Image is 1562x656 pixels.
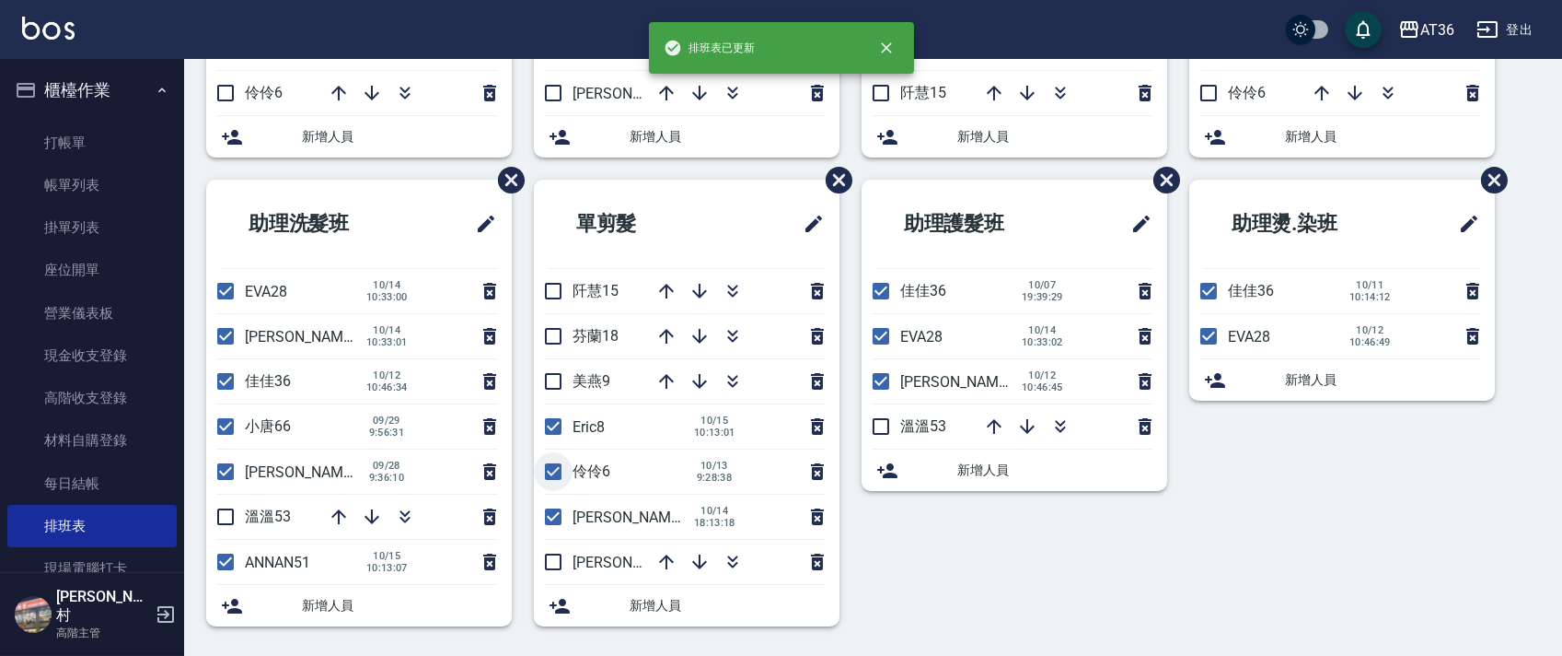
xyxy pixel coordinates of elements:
[862,116,1167,158] div: 新增人員
[1189,359,1495,401] div: 新增人員
[206,585,512,627] div: 新增人員
[1349,291,1391,303] span: 10:14:12
[1140,153,1183,207] span: 刪除班表
[7,206,177,249] a: 掛單列表
[464,202,497,246] span: 修改班表的標題
[366,324,408,336] span: 10/14
[7,122,177,164] a: 打帳單
[534,585,839,627] div: 新增人員
[7,292,177,334] a: 營業儀表板
[1022,324,1063,336] span: 10/14
[1349,336,1391,348] span: 10:46:49
[7,463,177,505] a: 每日結帳
[22,17,75,40] img: Logo
[573,327,619,345] span: 芬蘭18
[245,554,310,571] span: ANNAN51
[1349,279,1391,291] span: 10/11
[1228,282,1274,299] span: 佳佳36
[366,550,408,562] span: 10/15
[812,153,855,207] span: 刪除班表
[7,249,177,291] a: 座位開單
[7,66,177,114] button: 櫃檯作業
[1022,336,1063,348] span: 10:33:02
[1285,127,1480,146] span: 新增人員
[1119,202,1152,246] span: 修改班表的標題
[56,588,150,625] h5: [PERSON_NAME]村
[957,461,1152,480] span: 新增人員
[1469,13,1540,47] button: 登出
[366,291,408,303] span: 10:33:00
[573,554,700,571] span: [PERSON_NAME]16
[900,84,946,101] span: 阡慧15
[694,472,735,484] span: 9:28:38
[573,85,700,102] span: [PERSON_NAME]16
[1467,153,1510,207] span: 刪除班表
[1228,328,1270,346] span: EVA28
[573,463,610,480] span: 伶伶6
[694,505,735,517] span: 10/14
[302,596,497,615] span: 新增人員
[1391,11,1462,49] button: AT36
[15,596,52,633] img: Person
[366,460,407,472] span: 09/28
[573,418,605,436] span: Eric8
[245,328,372,346] span: [PERSON_NAME]55
[245,84,283,101] span: 伶伶6
[630,127,825,146] span: 新增人員
[1228,84,1266,101] span: 伶伶6
[630,596,825,615] span: 新增人員
[1022,381,1063,393] span: 10:46:45
[900,417,946,435] span: 溫溫53
[1189,116,1495,158] div: 新增人員
[7,547,177,590] a: 現場電腦打卡
[366,369,408,381] span: 10/12
[206,116,512,158] div: 新增人員
[1285,370,1480,390] span: 新增人員
[245,508,291,525] span: 溫溫53
[1345,11,1382,48] button: save
[1447,202,1480,246] span: 修改班表的標題
[549,191,728,257] h2: 單剪髮
[56,625,150,641] p: 高階主管
[484,153,527,207] span: 刪除班表
[694,415,735,427] span: 10/15
[1204,191,1406,257] h2: 助理燙.染班
[366,381,408,393] span: 10:46:34
[900,328,943,346] span: EVA28
[1022,279,1063,291] span: 10/07
[221,191,420,257] h2: 助理洗髮班
[664,39,756,57] span: 排班表已更新
[862,450,1167,491] div: 新增人員
[366,427,407,439] span: 9:56:31
[366,415,407,427] span: 09/29
[1022,369,1063,381] span: 10/12
[366,472,407,484] span: 9:36:10
[900,282,946,299] span: 佳佳36
[7,419,177,462] a: 材料自購登錄
[1420,18,1454,41] div: AT36
[7,334,177,377] a: 現金收支登錄
[694,460,735,472] span: 10/13
[245,283,287,300] span: EVA28
[1349,324,1391,336] span: 10/12
[957,127,1152,146] span: 新增人員
[694,517,735,529] span: 18:13:18
[876,191,1075,257] h2: 助理護髮班
[900,373,1027,391] span: [PERSON_NAME]58
[792,202,825,246] span: 修改班表的標題
[573,372,610,390] span: 美燕9
[1022,291,1063,303] span: 19:39:29
[7,505,177,547] a: 排班表
[302,127,497,146] span: 新增人員
[245,372,291,390] span: 佳佳36
[573,282,619,299] span: 阡慧15
[534,116,839,158] div: 新增人員
[7,164,177,206] a: 帳單列表
[694,427,735,439] span: 10:13:01
[366,279,408,291] span: 10/14
[7,377,177,419] a: 高階收支登錄
[366,336,408,348] span: 10:33:01
[573,509,700,526] span: [PERSON_NAME]11
[245,463,372,481] span: [PERSON_NAME]58
[866,28,907,68] button: close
